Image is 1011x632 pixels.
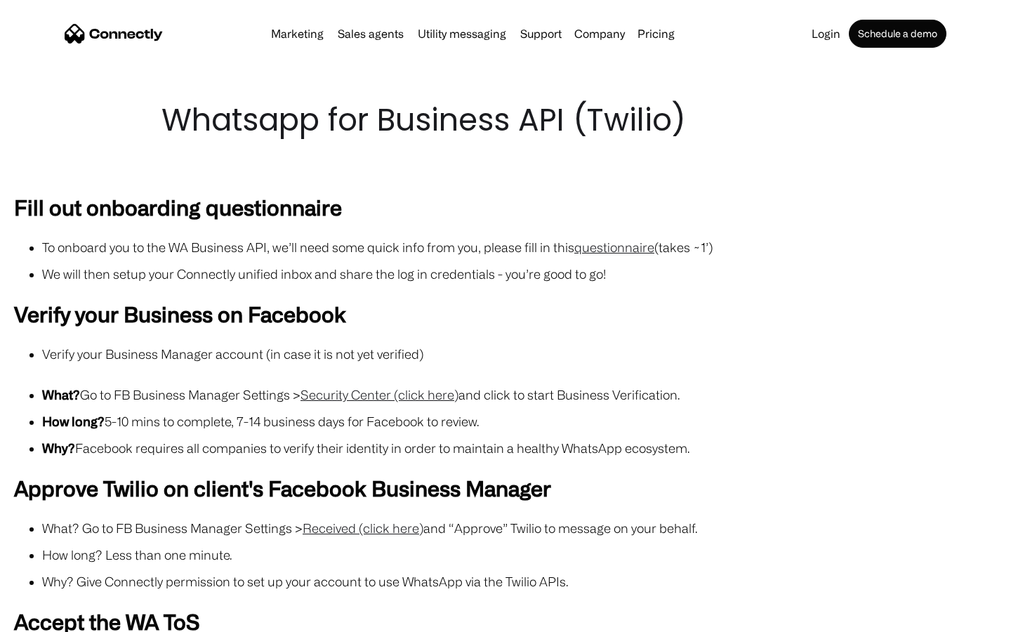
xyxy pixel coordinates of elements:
aside: Language selected: English [14,607,84,627]
strong: What? [42,388,80,402]
a: Marketing [265,28,329,39]
a: Security Center (click here) [300,388,458,402]
li: Facebook requires all companies to verify their identity in order to maintain a healthy WhatsApp ... [42,438,997,458]
li: We will then setup your Connectly unified inbox and share the log in credentials - you’re good to... [42,264,997,284]
h1: Whatsapp for Business API (Twilio) [161,98,850,142]
li: How long? Less than one minute. [42,545,997,565]
li: Go to FB Business Manager Settings > and click to start Business Verification. [42,385,997,404]
strong: Why? [42,441,75,455]
li: Verify your Business Manager account (in case it is not yet verified) [42,344,997,364]
a: Pricing [632,28,680,39]
li: 5-10 mins to complete, 7-14 business days for Facebook to review. [42,412,997,431]
li: To onboard you to the WA Business API, we’ll need some quick info from you, please fill in this (... [42,237,997,257]
strong: Approve Twilio on client's Facebook Business Manager [14,476,551,500]
a: Received (click here) [303,521,423,535]
a: Support [515,28,567,39]
a: questionnaire [574,240,654,254]
strong: Fill out onboarding questionnaire [14,195,342,219]
a: Login [806,28,846,39]
li: What? Go to FB Business Manager Settings > and “Approve” Twilio to message on your behalf. [42,518,997,538]
strong: How long? [42,414,105,428]
a: Sales agents [332,28,409,39]
a: Schedule a demo [849,20,946,48]
a: Utility messaging [412,28,512,39]
ul: Language list [28,607,84,627]
div: Company [574,24,625,44]
strong: Verify your Business on Facebook [14,302,346,326]
li: Why? Give Connectly permission to set up your account to use WhatsApp via the Twilio APIs. [42,572,997,591]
